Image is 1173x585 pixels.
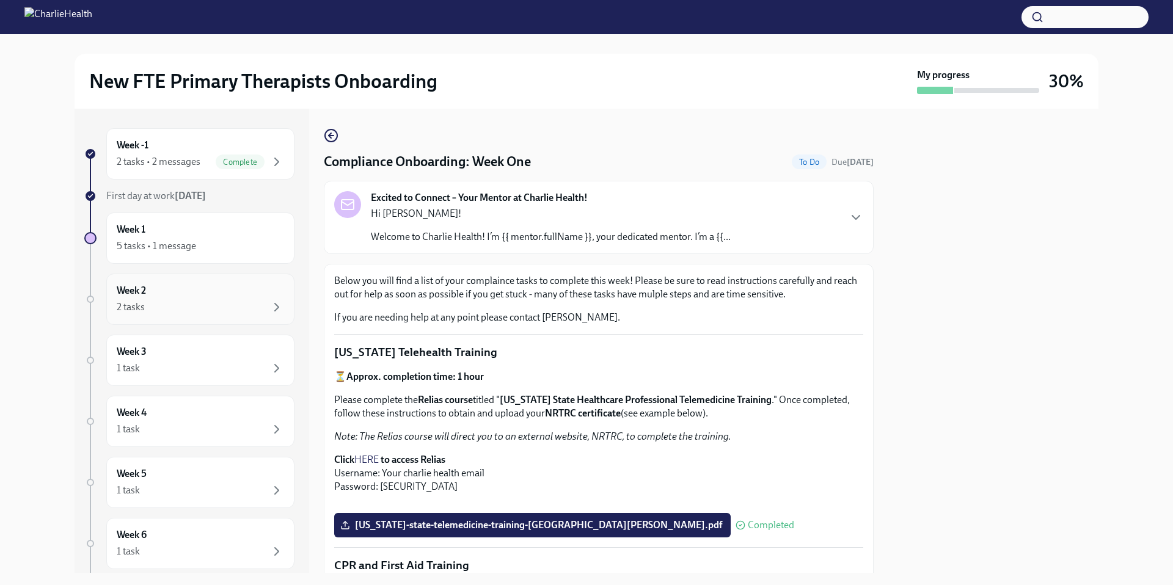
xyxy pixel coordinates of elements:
p: Please complete the titled " ." Once completed, follow these instructions to obtain and upload yo... [334,393,863,420]
img: CharlieHealth [24,7,92,27]
a: Week -12 tasks • 2 messagesComplete [84,128,294,180]
h4: Compliance Onboarding: Week One [324,153,531,171]
em: Note: The Relias course will direct you to an external website, NRTRC, to complete the training. [334,431,731,442]
a: Week 41 task [84,396,294,447]
div: 2 tasks [117,300,145,314]
strong: Relias course [418,394,473,405]
label: [US_STATE]-state-telemedicine-training-[GEOGRAPHIC_DATA][PERSON_NAME].pdf [334,513,731,537]
a: First day at work[DATE] [84,189,294,203]
p: Welcome to Charlie Health! I’m {{ mentor.fullName }}, your dedicated mentor. I’m a {{... [371,230,731,244]
h6: Week -1 [117,139,148,152]
span: Complete [216,158,265,167]
a: Week 31 task [84,335,294,386]
p: If you are needing help at any point please contact [PERSON_NAME]. [334,311,863,324]
strong: to access Relias [381,454,445,465]
div: 1 task [117,362,140,375]
a: Week 15 tasks • 1 message [84,213,294,264]
div: 2 tasks • 2 messages [117,155,200,169]
h6: Week 1 [117,223,145,236]
span: September 21st, 2025 10:00 [831,156,874,168]
strong: [DATE] [175,190,206,202]
h6: Week 5 [117,467,147,481]
p: CPR and First Aid Training [334,558,863,573]
h6: Week 2 [117,284,146,297]
span: Due [831,157,874,167]
div: 1 task [117,545,140,558]
div: 5 tasks • 1 message [117,239,196,253]
span: To Do [792,158,827,167]
div: 1 task [117,423,140,436]
strong: My progress [917,68,970,82]
span: [US_STATE]-state-telemedicine-training-[GEOGRAPHIC_DATA][PERSON_NAME].pdf [343,519,722,531]
h6: Week 6 [117,528,147,542]
p: Username: Your charlie health email Password: [SECURITY_DATA] [334,453,863,493]
h6: Week 3 [117,345,147,358]
a: Week 22 tasks [84,274,294,325]
p: Hi [PERSON_NAME]! [371,207,731,220]
span: First day at work [106,190,206,202]
p: [US_STATE] Telehealth Training [334,344,863,360]
strong: [DATE] [847,157,874,167]
div: 1 task [117,484,140,497]
strong: [US_STATE] State Healthcare Professional Telemedicine Training [500,394,772,405]
h6: Week 4 [117,406,147,420]
strong: NRTRC certificate [545,407,621,419]
strong: Click [334,454,354,465]
p: ⏳ [334,370,863,383]
strong: Approx. completion time: 1 hour [346,371,484,382]
a: Week 61 task [84,518,294,569]
h3: 30% [1049,70,1084,92]
span: Completed [748,520,794,530]
a: Week 51 task [84,457,294,508]
strong: Excited to Connect – Your Mentor at Charlie Health! [371,191,588,205]
p: Below you will find a list of your complaince tasks to complete this week! Please be sure to read... [334,274,863,301]
h2: New FTE Primary Therapists Onboarding [89,69,437,93]
a: HERE [354,454,379,465]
